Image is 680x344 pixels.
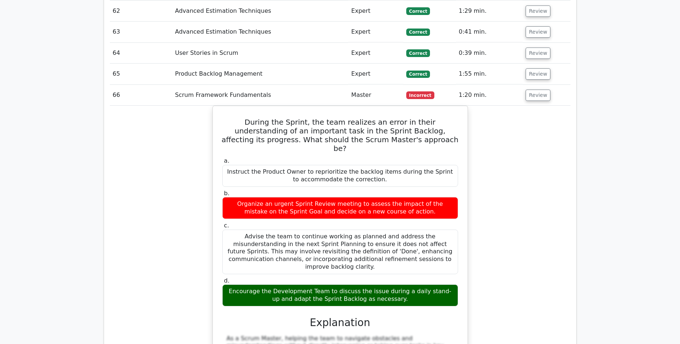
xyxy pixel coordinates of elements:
[172,64,349,84] td: Product Backlog Management
[348,64,403,84] td: Expert
[227,317,454,329] h3: Explanation
[456,22,523,42] td: 0:41 min.
[222,165,458,187] div: Instruct the Product Owner to reprioritize the backlog items during the Sprint to accommodate the...
[456,64,523,84] td: 1:55 min.
[348,43,403,64] td: Expert
[348,1,403,22] td: Expert
[456,1,523,22] td: 1:29 min.
[172,85,349,106] td: Scrum Framework Fundamentals
[406,29,430,36] span: Correct
[348,85,403,106] td: Master
[110,1,172,22] td: 62
[110,22,172,42] td: 63
[222,284,458,306] div: Encourage the Development Team to discuss the issue during a daily stand-up and adapt the Sprint ...
[224,190,230,197] span: b.
[172,1,349,22] td: Advanced Estimation Techniques
[526,26,550,38] button: Review
[526,68,550,80] button: Review
[110,64,172,84] td: 65
[172,43,349,64] td: User Stories in Scrum
[406,71,430,78] span: Correct
[222,197,458,219] div: Organize an urgent Sprint Review meeting to assess the impact of the mistake on the Sprint Goal a...
[222,230,458,274] div: Advise the team to continue working as planned and address the misunderstanding in the next Sprin...
[526,90,550,101] button: Review
[456,85,523,106] td: 1:20 min.
[456,43,523,64] td: 0:39 min.
[406,49,430,57] span: Correct
[110,85,172,106] td: 66
[110,43,172,64] td: 64
[348,22,403,42] td: Expert
[172,22,349,42] td: Advanced Estimation Techniques
[526,48,550,59] button: Review
[406,91,434,99] span: Incorrect
[222,118,459,153] h5: During the Sprint, the team realizes an error in their understanding of an important task in the ...
[406,7,430,15] span: Correct
[224,157,230,164] span: a.
[224,277,230,284] span: d.
[526,5,550,17] button: Review
[224,222,229,229] span: c.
